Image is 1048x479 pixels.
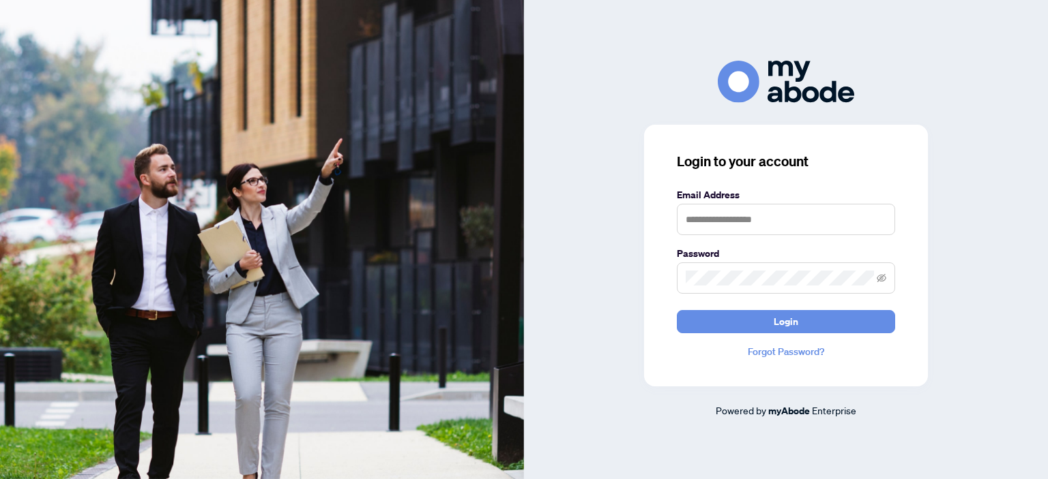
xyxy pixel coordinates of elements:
[718,61,854,102] img: ma-logo
[677,310,895,333] button: Login
[812,404,856,416] span: Enterprise
[677,152,895,171] h3: Login to your account
[716,404,766,416] span: Powered by
[677,344,895,359] a: Forgot Password?
[768,403,810,418] a: myAbode
[677,187,895,202] label: Email Address
[877,273,886,283] span: eye-invisible
[677,246,895,261] label: Password
[774,311,798,333] span: Login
